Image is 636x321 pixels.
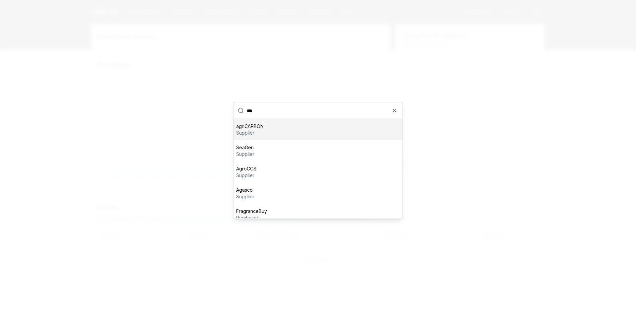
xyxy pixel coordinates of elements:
[236,165,256,172] p: AgroCCS
[236,144,254,151] p: SeaGen
[236,187,254,193] p: Agasco
[236,123,264,130] p: agriCARBON
[236,215,267,221] p: purchaser
[236,151,254,158] p: supplier
[236,172,256,179] p: supplier
[236,130,264,136] p: supplier
[236,208,267,215] p: FragranceBuy
[236,193,254,200] p: supplier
